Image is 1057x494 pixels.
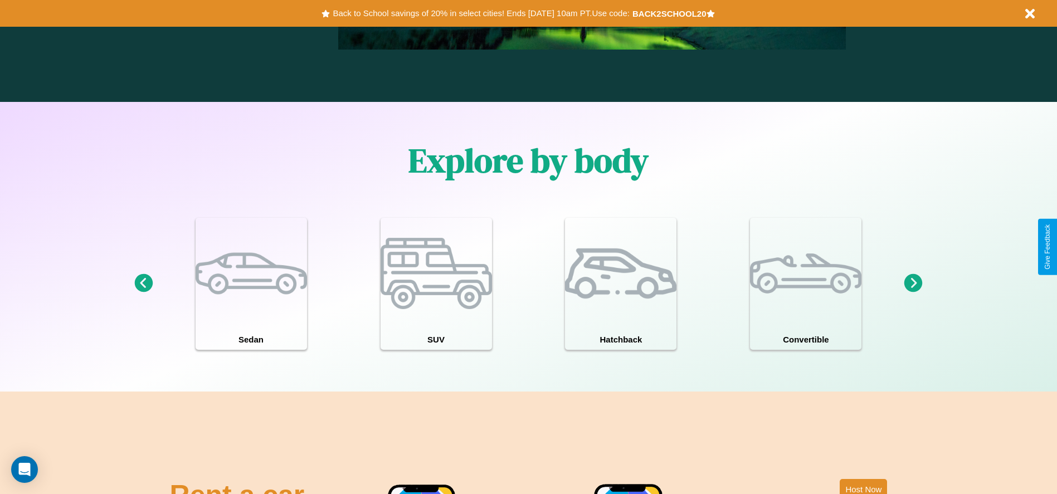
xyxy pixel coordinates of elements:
[1044,224,1051,270] div: Give Feedback
[408,138,649,183] h1: Explore by body
[565,329,676,350] h4: Hatchback
[750,329,861,350] h4: Convertible
[381,329,492,350] h4: SUV
[11,456,38,483] div: Open Intercom Messenger
[196,329,307,350] h4: Sedan
[632,9,707,18] b: BACK2SCHOOL20
[330,6,632,21] button: Back to School savings of 20% in select cities! Ends [DATE] 10am PT.Use code:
